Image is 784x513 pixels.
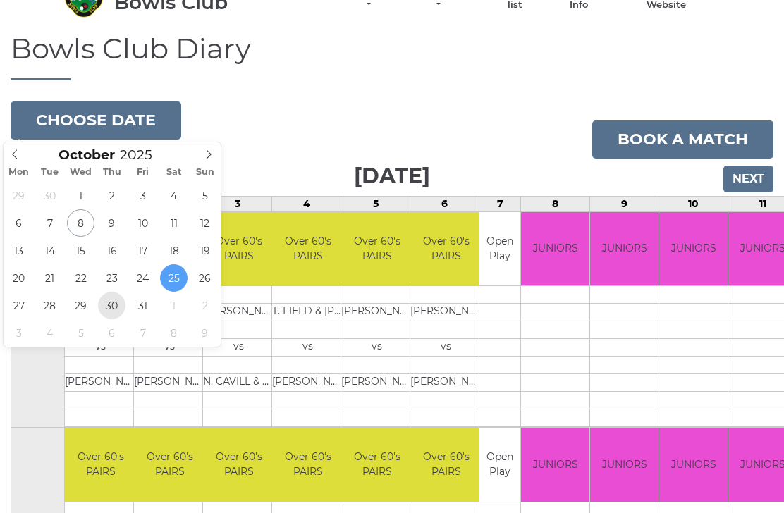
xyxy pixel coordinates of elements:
[35,168,66,177] span: Tue
[134,428,205,502] td: Over 60's PAIRS
[203,339,274,357] td: vs
[341,196,410,211] td: 5
[66,168,97,177] span: Wed
[410,196,479,211] td: 6
[98,237,125,264] span: October 16, 2025
[590,428,659,502] td: JUNIORS
[36,237,63,264] span: October 14, 2025
[410,374,482,392] td: [PERSON_NAME] & [PERSON_NAME]
[479,196,521,211] td: 7
[67,237,94,264] span: October 15, 2025
[65,339,136,357] td: vs
[410,212,482,286] td: Over 60's PAIRS
[129,209,157,237] span: October 10, 2025
[67,292,94,319] span: October 29, 2025
[5,264,32,292] span: October 20, 2025
[129,292,157,319] span: October 31, 2025
[191,264,219,292] span: October 26, 2025
[723,166,773,192] input: Next
[272,428,343,502] td: Over 60's PAIRS
[97,168,128,177] span: Thu
[159,168,190,177] span: Sat
[129,237,157,264] span: October 17, 2025
[5,237,32,264] span: October 13, 2025
[191,209,219,237] span: October 12, 2025
[410,304,482,321] td: [PERSON_NAME] & [PERSON_NAME]
[98,182,125,209] span: October 2, 2025
[160,292,188,319] span: November 1, 2025
[129,182,157,209] span: October 3, 2025
[65,374,136,392] td: [PERSON_NAME] & [PERSON_NAME]
[590,196,659,211] td: 9
[191,319,219,347] span: November 9, 2025
[592,120,773,159] a: Book a match
[67,319,94,347] span: November 5, 2025
[5,319,32,347] span: November 3, 2025
[203,374,274,392] td: N. CAVILL & K. JOY
[203,212,274,286] td: Over 60's PAIRS
[191,182,219,209] span: October 5, 2025
[115,147,170,163] input: Scroll to increment
[341,428,412,502] td: Over 60's PAIRS
[160,237,188,264] span: October 18, 2025
[203,304,274,321] td: [PERSON_NAME] & [PERSON_NAME]
[67,182,94,209] span: October 1, 2025
[272,339,343,357] td: vs
[36,319,63,347] span: November 4, 2025
[5,292,32,319] span: October 27, 2025
[410,339,482,357] td: vs
[11,101,181,140] button: Choose date
[11,33,773,80] h1: Bowls Club Diary
[521,196,590,211] td: 8
[98,209,125,237] span: October 9, 2025
[590,212,659,286] td: JUNIORS
[36,182,63,209] span: September 30, 2025
[410,428,482,502] td: Over 60's PAIRS
[36,209,63,237] span: October 7, 2025
[36,292,63,319] span: October 28, 2025
[129,319,157,347] span: November 7, 2025
[98,264,125,292] span: October 23, 2025
[160,264,188,292] span: October 25, 2025
[98,292,125,319] span: October 30, 2025
[190,168,221,177] span: Sun
[341,339,412,357] td: vs
[659,212,728,286] td: JUNIORS
[5,182,32,209] span: September 29, 2025
[272,196,341,211] td: 4
[479,212,520,286] td: Open Play
[659,428,728,502] td: JUNIORS
[341,374,412,392] td: [PERSON_NAME] & [PERSON_NAME]
[272,374,343,392] td: [PERSON_NAME] & R. SENIOR
[191,292,219,319] span: November 2, 2025
[4,168,35,177] span: Mon
[521,428,589,502] td: JUNIORS
[272,212,343,286] td: Over 60's PAIRS
[36,264,63,292] span: October 21, 2025
[191,237,219,264] span: October 19, 2025
[129,264,157,292] span: October 24, 2025
[521,212,589,286] td: JUNIORS
[203,428,274,502] td: Over 60's PAIRS
[98,319,125,347] span: November 6, 2025
[59,149,115,162] span: Scroll to increment
[160,209,188,237] span: October 11, 2025
[272,304,343,321] td: T. FIELD & [PERSON_NAME]
[160,319,188,347] span: November 8, 2025
[479,428,520,502] td: Open Play
[134,374,205,392] td: [PERSON_NAME] & [PERSON_NAME]
[160,182,188,209] span: October 4, 2025
[5,209,32,237] span: October 6, 2025
[203,196,272,211] td: 3
[67,209,94,237] span: October 8, 2025
[659,196,728,211] td: 10
[67,264,94,292] span: October 22, 2025
[128,168,159,177] span: Fri
[65,428,136,502] td: Over 60's PAIRS
[341,212,412,286] td: Over 60's PAIRS
[341,304,412,321] td: [PERSON_NAME] & [PERSON_NAME]
[134,339,205,357] td: vs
